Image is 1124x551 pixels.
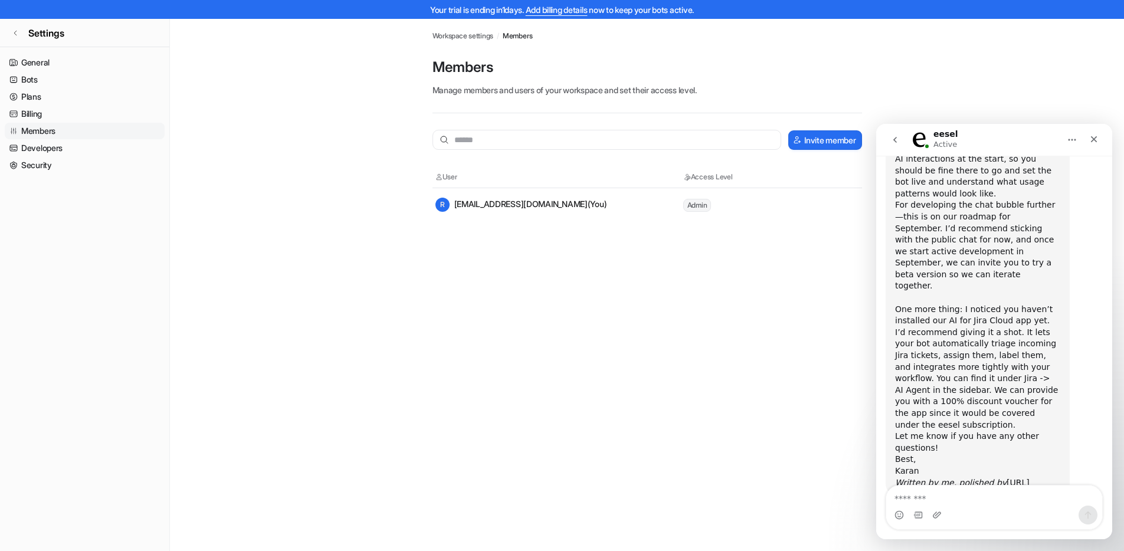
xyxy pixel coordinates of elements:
[876,124,1112,539] iframe: Intercom live chat
[788,130,861,150] button: Invite member
[435,198,607,212] div: [EMAIL_ADDRESS][DOMAIN_NAME] (You)
[5,157,165,173] a: Security
[526,5,588,15] a: Add billing details
[497,31,499,41] span: /
[683,199,712,212] span: Admin
[19,330,184,353] div: Best, Karan
[432,84,862,96] p: Manage members and users of your workspace and set their access level.
[5,123,165,139] a: Members
[202,382,221,401] button: Send a message…
[5,54,165,71] a: General
[435,171,683,183] th: User
[5,106,165,122] a: Billing
[435,173,443,181] img: User
[19,168,184,307] div: One more thing: I noticed you haven’t installed our AI for Jira Cloud app yet. I’d recommend givi...
[10,362,226,382] textarea: Message…
[19,76,184,168] div: For developing the chat bubble further—this is on our roadmap for September. I’d recommend sticki...
[28,26,64,40] span: Settings
[5,88,165,105] a: Plans
[432,31,494,41] a: Workspace settings
[5,140,165,156] a: Developers
[503,31,532,41] a: Members
[130,354,153,363] a: [URL]
[683,173,691,181] img: Access Level
[19,354,153,363] i: Written by me, polished by
[18,386,28,396] button: Emoji picker
[683,171,789,183] th: Access Level
[19,307,184,330] div: Let me know if you have any other questions!
[435,198,450,212] span: R
[56,386,65,396] button: Upload attachment
[37,386,47,396] button: Gif picker
[432,58,862,77] p: Members
[5,71,165,88] a: Bots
